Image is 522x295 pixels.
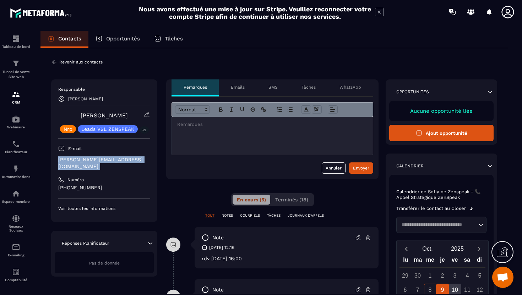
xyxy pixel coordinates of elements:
[231,84,245,90] p: Emails
[442,243,472,255] button: Open years overlay
[389,125,494,141] button: Ajout opportunité
[424,255,436,267] div: me
[399,255,412,267] div: lu
[58,206,150,211] p: Voir toutes les informations
[448,255,461,267] div: ve
[89,261,120,266] span: Pas de donnée
[413,243,442,255] button: Open months overlay
[10,6,74,20] img: logo
[2,100,30,104] p: CRM
[424,269,436,282] div: 1
[205,213,214,218] p: TOUT
[12,115,20,123] img: automations
[12,34,20,43] img: formation
[67,177,84,183] p: Numéro
[58,156,150,170] p: [PERSON_NAME][EMAIL_ADDRESS][DOMAIN_NAME]
[396,108,486,114] p: Aucune opportunité liée
[412,255,424,267] div: ma
[58,184,150,191] p: [PHONE_NUMBER]
[12,90,20,99] img: formation
[212,286,224,293] p: note
[2,175,30,179] p: Automatisations
[2,29,30,54] a: formationformationTableau de bord
[62,240,109,246] p: Réponses Planificateur
[12,243,20,251] img: email
[271,195,312,205] button: Terminés (18)
[2,85,30,110] a: formationformationCRM
[301,84,316,90] p: Tâches
[81,112,128,119] a: [PERSON_NAME]
[473,255,485,267] div: di
[58,35,81,42] p: Contacts
[396,189,486,200] p: Calendrier de Sofia de Zenspeak - 📞 Appel Stratégique ZenSpeak
[138,5,371,20] h2: Nous avons effectué une mise à jour sur Stripe. Veuillez reconnecter votre compte Stripe afin de ...
[59,60,103,65] p: Revenir aux contacts
[12,140,20,148] img: scheduler
[12,214,20,223] img: social-network
[396,89,429,95] p: Opportunités
[222,213,233,218] p: NOTES
[2,54,30,85] a: formationformationTunnel de vente Site web
[396,217,486,233] div: Search for option
[58,87,150,92] p: Responsable
[436,255,449,267] div: je
[147,31,190,48] a: Tâches
[202,256,371,261] p: rdv [DATE] 16:00
[184,84,207,90] p: Remarques
[2,278,30,282] p: Comptabilité
[233,195,270,205] button: En cours (5)
[267,213,281,218] p: TÂCHES
[40,31,88,48] a: Contacts
[106,35,140,42] p: Opportunités
[88,31,147,48] a: Opportunités
[461,255,473,267] div: sa
[399,269,412,282] div: 29
[449,269,461,282] div: 3
[399,244,413,254] button: Previous month
[353,165,369,172] div: Envoyer
[288,213,324,218] p: JOURNAUX D'APPELS
[396,163,424,169] p: Calendrier
[12,268,20,276] img: accountant
[68,146,82,151] p: E-mail
[2,150,30,154] p: Planificateur
[2,45,30,49] p: Tableau de bord
[240,213,260,218] p: COURRIELS
[2,69,30,79] p: Tunnel de vente Site web
[165,35,183,42] p: Tâches
[2,184,30,209] a: automationsautomationsEspace membre
[2,224,30,232] p: Réseaux Sociaux
[2,125,30,129] p: Webinaire
[436,269,449,282] div: 2
[140,126,149,134] p: +2
[322,162,346,174] button: Annuler
[212,234,224,241] p: note
[399,221,477,228] input: Search for option
[396,206,466,211] p: Transférer le contact au Closer
[2,262,30,287] a: accountantaccountantComptabilité
[2,253,30,257] p: E-mailing
[81,127,134,132] p: Leads VSL ZENSPEAK
[12,165,20,173] img: automations
[237,197,266,202] span: En cours (5)
[275,197,308,202] span: Terminés (18)
[474,269,486,282] div: 5
[339,84,361,90] p: WhatsApp
[349,162,373,174] button: Envoyer
[461,269,474,282] div: 4
[2,238,30,262] a: emailemailE-mailing
[12,189,20,198] img: automations
[64,127,72,132] p: Nrp
[492,267,513,288] div: Ouvrir le chat
[2,200,30,204] p: Espace membre
[12,59,20,68] img: formation
[68,96,103,101] p: [PERSON_NAME]
[2,159,30,184] a: automationsautomationsAutomatisations
[2,209,30,238] a: social-networksocial-networkRéseaux Sociaux
[268,84,278,90] p: SMS
[412,269,424,282] div: 30
[472,244,485,254] button: Next month
[2,110,30,134] a: automationsautomationsWebinaire
[209,245,234,250] p: [DATE] 12:16
[2,134,30,159] a: schedulerschedulerPlanificateur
